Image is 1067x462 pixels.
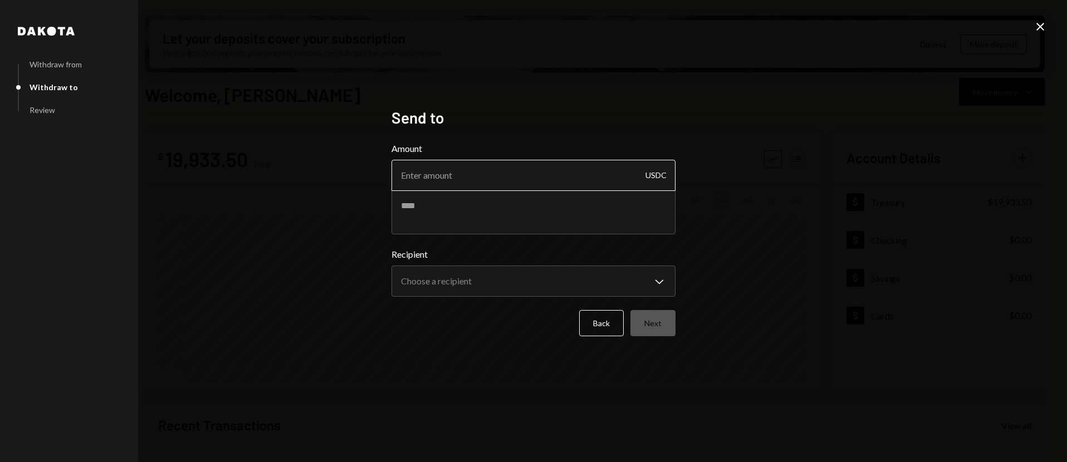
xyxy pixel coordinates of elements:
div: Withdraw from [30,60,82,69]
input: Enter amount [391,160,676,191]
div: Review [30,105,55,115]
label: Amount [391,142,676,155]
button: Back [579,310,624,336]
label: Recipient [391,248,676,261]
div: USDC [645,160,667,191]
button: Recipient [391,266,676,297]
h2: Send to [391,107,676,129]
div: Withdraw to [30,82,78,92]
